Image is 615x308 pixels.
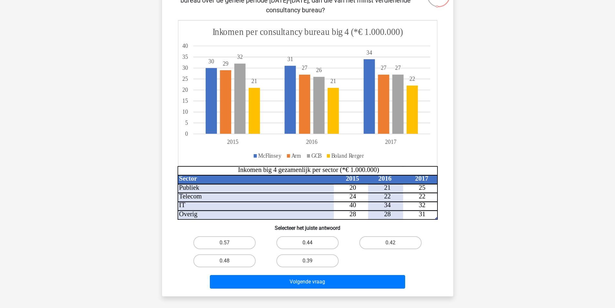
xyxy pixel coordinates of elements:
tspan: 25 [419,184,425,191]
tspan: 10 [182,109,188,115]
tspan: 0 [185,131,188,137]
tspan: 15 [182,98,188,104]
tspan: Arm [291,152,301,159]
tspan: 32 [419,202,425,209]
tspan: 24 [349,193,356,200]
tspan: 20 [182,87,188,93]
tspan: 27 [395,65,401,71]
tspan: 32 [237,54,243,60]
tspan: 2727 [302,65,386,71]
tspan: 2015 [346,175,359,182]
tspan: 201520162017 [227,139,396,145]
tspan: 40 [349,202,356,209]
tspan: 26 [316,67,322,73]
tspan: Sector [179,175,197,182]
tspan: 29 [223,60,229,67]
tspan: IT [179,202,185,209]
label: 0.48 [193,254,256,267]
tspan: 20 [349,184,356,191]
tspan: 5 [185,120,188,126]
tspan: GCB [311,152,322,159]
tspan: Inkomen big 4 gezamenlijk per sector (*€ 1.000.000) [238,166,379,174]
tspan: McFlinsey [258,152,282,159]
tspan: 31 [419,210,425,218]
tspan: 2121 [251,78,336,85]
tspan: 22 [419,193,425,200]
button: Volgende vraag [210,275,405,289]
tspan: 34 [384,202,391,209]
h6: Selecteer het juiste antwoord [172,220,443,231]
tspan: Boland Rerger [331,152,364,159]
tspan: Publiek [179,184,199,191]
tspan: Overig [179,210,197,218]
tspan: 2017 [415,175,428,182]
tspan: 21 [384,184,391,191]
label: 0.42 [359,236,422,249]
tspan: 40 [182,42,188,49]
tspan: 35 [182,54,188,60]
label: 0.44 [276,236,339,249]
tspan: 22 [409,76,415,82]
label: 0.57 [193,236,256,249]
tspan: 30 [208,58,214,65]
tspan: 22 [384,193,391,200]
tspan: 28 [384,210,391,218]
tspan: 31 [287,56,293,62]
tspan: 28 [349,210,356,218]
tspan: Inkomen per consultancy bureau big 4 (*€ 1.000.000) [212,26,403,37]
tspan: 34 [366,49,372,56]
tspan: 2016 [378,175,391,182]
tspan: Telecom [179,193,201,200]
label: 0.39 [276,254,339,267]
tspan: 25 [182,76,188,82]
tspan: 30 [182,65,188,71]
